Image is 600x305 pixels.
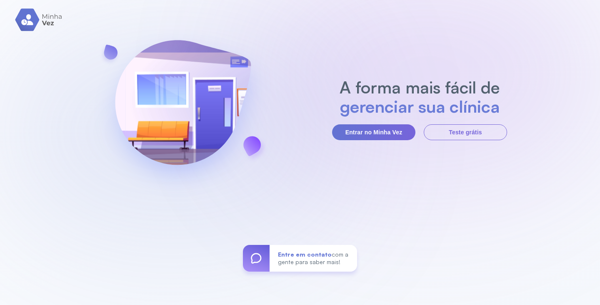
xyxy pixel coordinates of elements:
[335,97,504,116] h2: gerenciar sua clínica
[424,124,507,140] button: Teste grátis
[270,245,357,272] div: com a gente para saber mais!
[243,245,357,272] a: Entre em contatocom a gente para saber mais!
[93,18,273,199] img: banner-login.svg
[335,78,504,97] h2: A forma mais fácil de
[332,124,415,140] button: Entrar no Minha Vez
[15,8,63,31] img: logo.svg
[278,251,332,258] span: Entre em contato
